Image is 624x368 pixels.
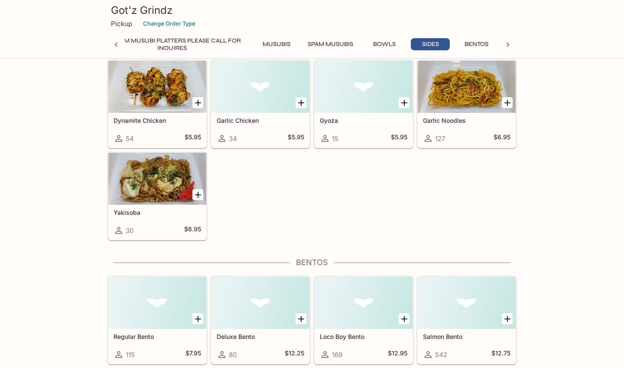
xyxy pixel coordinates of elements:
[320,333,407,340] h5: Loco Boy Bento
[257,38,296,50] button: Musubis
[192,189,203,200] button: Add Yakisoba
[314,276,413,364] a: Loco Boy Bento169$12.95
[184,225,201,236] h5: $6.95
[111,20,132,28] p: Pickup
[107,258,517,267] h4: Bentos
[111,3,513,17] h3: Got'z Grindz
[126,227,133,235] span: 30
[491,349,510,360] h5: $12.75
[185,133,201,144] h5: $5.95
[423,333,510,340] h5: Salmon Bento
[108,277,206,329] div: Regular Bento
[229,135,237,143] span: 34
[457,38,496,50] button: Bentos
[399,313,409,324] button: Add Loco Boy Bento
[296,313,306,324] button: Add Deluxe Bento
[399,97,409,108] button: Add Gyoza
[229,351,237,359] span: 80
[332,135,338,143] span: 15
[502,97,513,108] button: Add Garlic Noodles
[94,38,250,50] button: Custom Musubi Platters PLEASE CALL FOR INQUIRES
[435,135,445,143] span: 127
[417,276,516,364] a: Salmon Bento542$12.75
[494,133,510,144] h5: $6.95
[114,209,201,216] h5: Yakisoba
[411,38,450,50] button: Sides
[108,153,206,205] div: Yakisoba
[108,276,207,364] a: Regular Bento115$7.95
[418,61,516,113] div: Garlic Noodles
[114,333,201,340] h5: Regular Bento
[391,133,407,144] h5: $5.95
[211,60,310,148] a: Garlic Chicken34$5.95
[185,349,201,360] h5: $7.95
[217,333,304,340] h5: Deluxe Bento
[126,351,135,359] span: 115
[108,61,206,113] div: Dynamite Chicken
[108,152,207,240] a: Yakisoba30$6.95
[314,60,413,148] a: Gyoza15$5.95
[211,276,310,364] a: Deluxe Bento80$12.25
[303,38,358,50] button: Spam Musubis
[296,97,306,108] button: Add Garlic Chicken
[211,61,309,113] div: Garlic Chicken
[423,117,510,124] h5: Garlic Noodles
[320,117,407,124] h5: Gyoza
[192,313,203,324] button: Add Regular Bento
[332,351,342,359] span: 169
[288,133,304,144] h5: $5.95
[211,277,309,329] div: Deluxe Bento
[435,351,447,359] span: 542
[192,97,203,108] button: Add Dynamite Chicken
[388,349,407,360] h5: $12.95
[365,38,404,50] button: Bowls
[417,60,516,148] a: Garlic Noodles127$6.95
[126,135,134,143] span: 54
[108,60,207,148] a: Dynamite Chicken54$5.95
[502,313,513,324] button: Add Salmon Bento
[114,117,201,124] h5: Dynamite Chicken
[139,17,199,30] button: Change Order Type
[315,61,413,113] div: Gyoza
[285,349,304,360] h5: $12.25
[315,277,413,329] div: Loco Boy Bento
[217,117,304,124] h5: Garlic Chicken
[418,277,516,329] div: Salmon Bento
